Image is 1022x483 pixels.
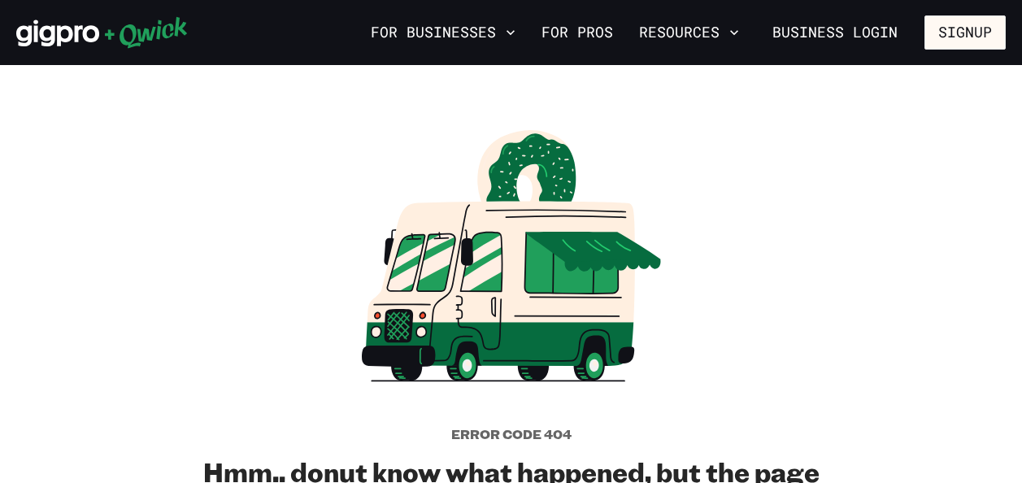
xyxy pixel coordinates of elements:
[924,15,1006,50] button: Signup
[759,15,911,50] a: Business Login
[364,19,522,46] button: For Businesses
[535,19,620,46] a: For Pros
[451,426,572,442] h5: Error code 404
[633,19,746,46] button: Resources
